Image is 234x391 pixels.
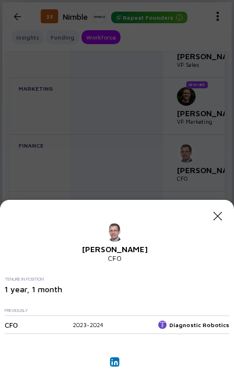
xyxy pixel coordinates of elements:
[158,320,167,329] img: Diagnostic Robotics logo
[5,321,18,329] div: CFO
[5,308,225,313] div: Previously
[111,358,118,365] img: Aviv Shoham Linkedin Profile
[73,321,103,328] div: 2023 - 2024
[5,277,225,282] div: Tenure in Position
[158,320,229,329] div: Diagnostic Robotics
[76,244,153,254] div: [PERSON_NAME]
[105,223,124,242] img: Aviv Shoham picture
[158,320,229,329] a: Diagnostic Robotics logoDiagnostic Robotics
[5,284,225,294] div: 1 year, 1 month
[76,254,153,263] div: CFO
